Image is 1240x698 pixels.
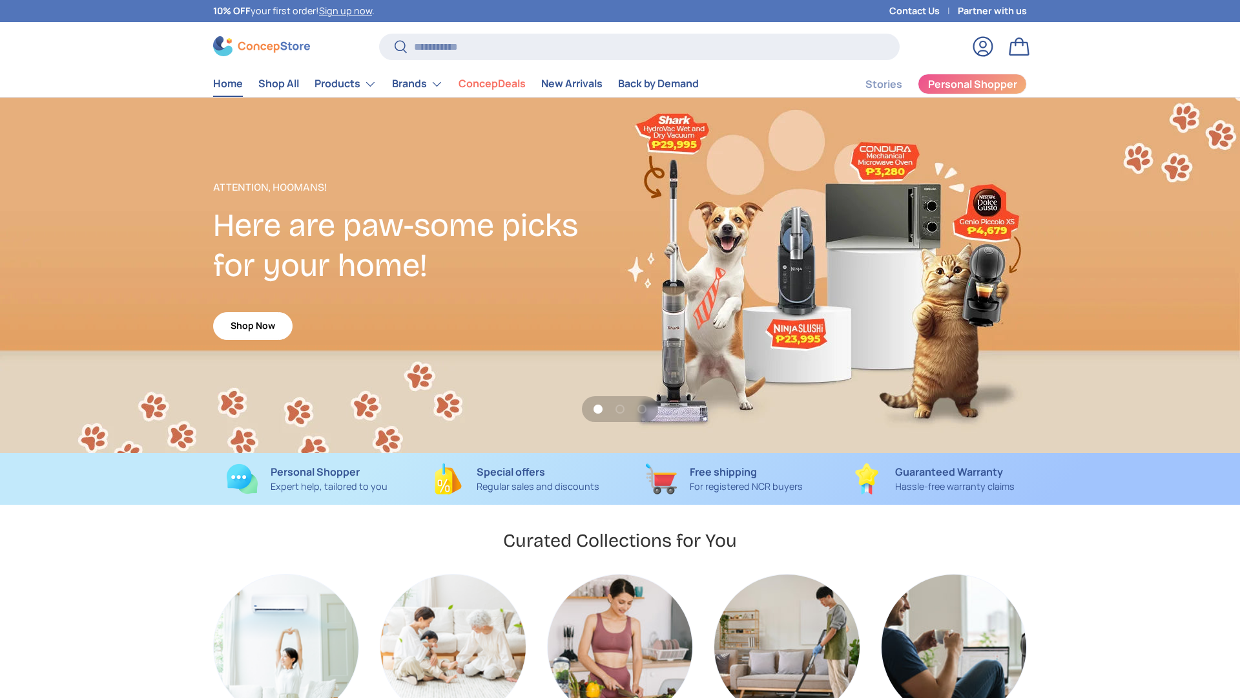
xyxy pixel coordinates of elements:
span: Personal Shopper [928,79,1017,89]
p: Regular sales and discounts [477,480,599,494]
a: Personal Shopper [918,74,1027,94]
strong: Personal Shopper [271,465,360,479]
h2: Here are paw-some picks for your home! [213,206,620,286]
p: For registered NCR buyers [690,480,803,494]
a: ConcepDeals [459,71,526,96]
a: Guaranteed Warranty Hassle-free warranty claims [839,463,1027,494]
a: New Arrivals [541,71,603,96]
a: Products [315,71,377,97]
h2: Curated Collections for You [503,529,737,553]
a: Partner with us [958,4,1027,18]
a: Home [213,71,243,96]
a: Brands [392,71,443,97]
strong: Guaranteed Warranty [895,465,1003,479]
p: Expert help, tailored to you [271,480,387,494]
strong: Special offers [477,465,545,479]
summary: Brands [384,71,451,97]
strong: Free shipping [690,465,757,479]
a: Sign up now [319,5,372,17]
nav: Primary [213,71,699,97]
img: ConcepStore [213,36,310,56]
p: Hassle-free warranty claims [895,480,1015,494]
a: Back by Demand [618,71,699,96]
summary: Products [307,71,384,97]
p: Attention, Hoomans! [213,180,620,195]
a: Personal Shopper Expert help, tailored to you [213,463,401,494]
a: Stories [865,72,902,97]
nav: Secondary [834,71,1027,97]
a: Shop All [258,71,299,96]
a: Contact Us [889,4,958,18]
p: your first order! . [213,4,375,18]
a: Free shipping For registered NCR buyers [630,463,818,494]
a: Special offers Regular sales and discounts [422,463,610,494]
strong: 10% OFF [213,5,251,17]
a: Shop Now [213,312,293,340]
